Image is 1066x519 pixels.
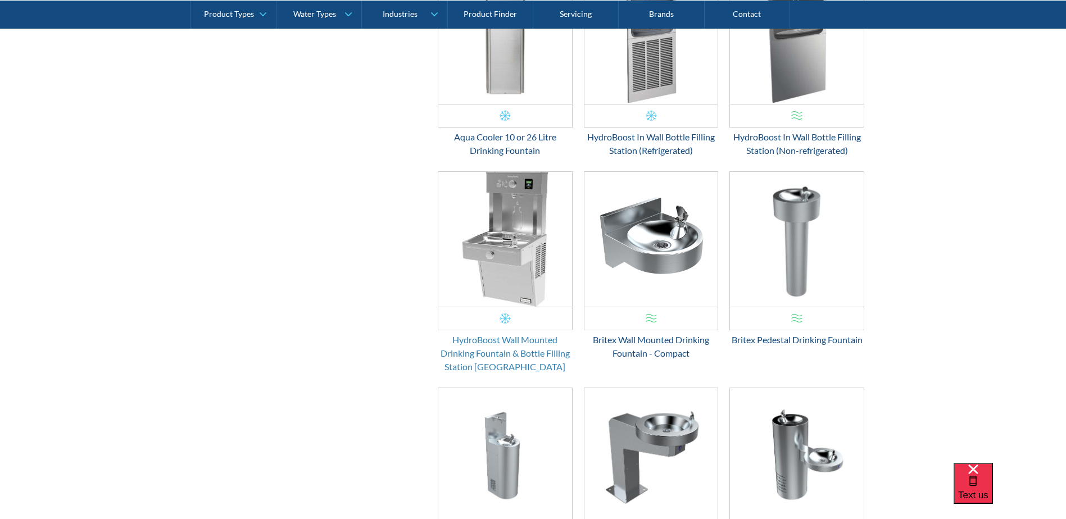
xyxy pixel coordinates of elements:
img: Britex Pedestal Drinking Fountain [730,172,864,307]
a: Britex Pedestal Drinking FountainBritex Pedestal Drinking Fountain [729,171,864,347]
iframe: podium webchat widget bubble [954,463,1066,519]
div: Britex Pedestal Drinking Fountain [729,333,864,347]
a: HydroBoost Wall Mounted Drinking Fountain & Bottle Filling Station Vandal ResistantHydroBoost Wal... [438,171,573,374]
div: Industries [383,9,418,19]
div: Water Types [293,9,336,19]
a: Britex Wall Mounted Drinking Fountain - Compact Britex Wall Mounted Drinking Fountain - Compact [584,171,719,360]
div: Britex Wall Mounted Drinking Fountain - Compact [584,333,719,360]
div: HydroBoost In Wall Bottle Filling Station (Non-refrigerated) [729,130,864,157]
div: Aqua Cooler 10 or 26 Litre Drinking Fountain [438,130,573,157]
div: Product Types [204,9,254,19]
div: HydroBoost In Wall Bottle Filling Station (Refrigerated) [584,130,719,157]
img: Britex Wall Mounted Drinking Fountain - Compact [584,172,718,307]
img: HydroBoost Wall Mounted Drinking Fountain & Bottle Filling Station Vandal Resistant [438,172,572,307]
div: HydroBoost Wall Mounted Drinking Fountain & Bottle Filling Station [GEOGRAPHIC_DATA] [438,333,573,374]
